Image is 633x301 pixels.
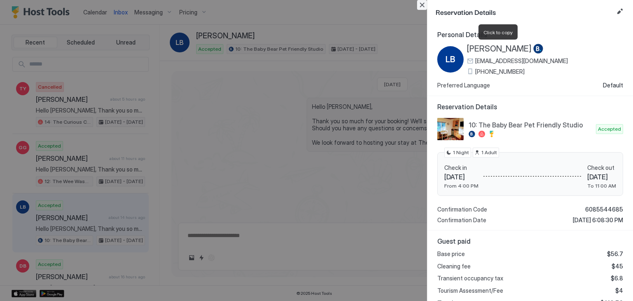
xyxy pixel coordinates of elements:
span: Transient occupancy tax [437,275,503,282]
span: From 4:00 PM [444,183,478,189]
span: Confirmation Date [437,216,486,224]
span: Tourism Assessment/Fee [437,287,503,294]
span: 10: The Baby Bear Pet Friendly Studio [469,121,593,129]
span: [DATE] [587,173,616,181]
span: 1 Adult [481,149,497,156]
span: Accepted [598,125,621,133]
span: [EMAIL_ADDRESS][DOMAIN_NAME] [475,57,568,65]
span: Preferred Language [437,82,490,89]
span: LB [445,53,455,66]
span: $6.8 [611,275,623,282]
span: $56.7 [607,250,623,258]
span: Check in [444,164,478,172]
span: [PERSON_NAME] [467,44,532,54]
span: Reservation Details [436,7,613,17]
span: [DATE] 6:08:30 PM [573,216,623,224]
div: listing image [437,116,464,142]
span: Click to copy [483,29,513,35]
span: Cleaning fee [437,263,471,270]
span: Guest paid [437,237,623,245]
span: Check out [587,164,616,172]
span: [PHONE_NUMBER] [475,68,525,75]
span: 1 Night [453,149,469,156]
span: Confirmation Code [437,206,487,213]
span: Default [603,82,623,89]
span: $45 [612,263,623,270]
span: [DATE] [444,173,478,181]
span: Personal Details [437,31,623,39]
span: 6085544685 [585,206,623,213]
button: Edit reservation [615,7,625,16]
span: To 11:00 AM [587,183,616,189]
span: Base price [437,250,465,258]
span: Reservation Details [437,103,623,111]
span: $4 [615,287,623,294]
